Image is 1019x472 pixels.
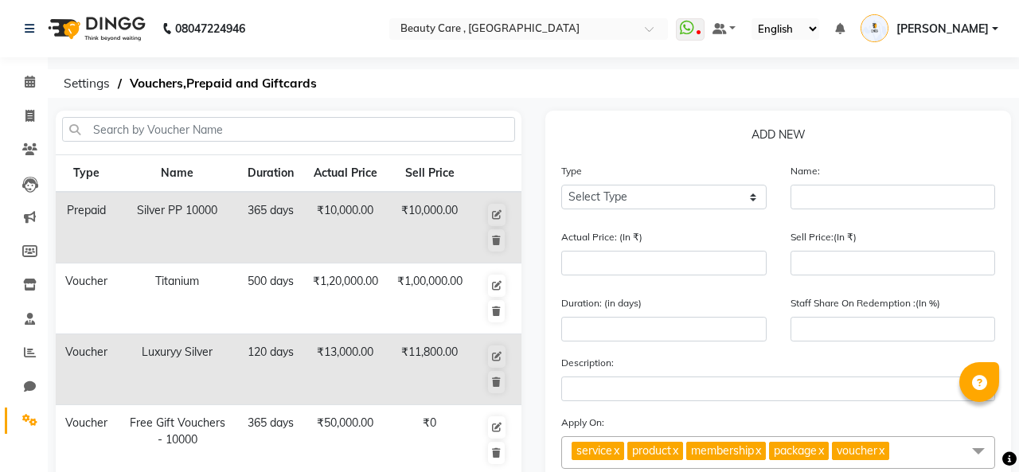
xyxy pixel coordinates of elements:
td: ₹1,20,000.00 [303,263,388,334]
td: Silver PP 10000 [117,192,238,263]
span: [PERSON_NAME] [896,21,989,37]
span: membership [691,443,754,458]
a: x [754,443,761,458]
label: Duration: (in days) [561,296,642,310]
span: package [774,443,817,458]
td: ₹11,800.00 [388,334,472,405]
input: Search by Voucher Name [62,117,515,142]
label: Type [561,164,582,178]
td: Titanium [117,263,238,334]
a: x [817,443,824,458]
label: Name: [791,164,820,178]
img: Pranav Kanase [861,14,888,42]
label: Sell Price:(In ₹) [791,230,857,244]
td: ₹13,000.00 [303,334,388,405]
td: Prepaid [56,192,117,263]
span: Vouchers,Prepaid and Giftcards [122,69,325,98]
p: ADD NEW [561,127,995,150]
a: x [877,443,884,458]
th: Type [56,155,117,193]
label: Apply On: [561,415,604,430]
td: ₹10,000.00 [303,192,388,263]
img: logo [41,6,150,51]
b: 08047224946 [175,6,245,51]
th: Duration [238,155,303,193]
td: ₹1,00,000.00 [388,263,472,334]
th: Actual Price [303,155,388,193]
td: 365 days [238,192,303,263]
span: product [632,443,671,458]
a: x [612,443,619,458]
th: Sell Price [388,155,472,193]
td: 120 days [238,334,303,405]
label: Description: [561,356,614,370]
label: Actual Price: (In ₹) [561,230,642,244]
span: service [576,443,612,458]
td: Voucher [56,334,117,405]
td: ₹10,000.00 [388,192,472,263]
a: x [671,443,678,458]
label: Staff Share On Redemption :(In %) [791,296,940,310]
td: 500 days [238,263,303,334]
td: Voucher [56,263,117,334]
td: Luxuryy Silver [117,334,238,405]
span: voucher [837,443,877,458]
th: Name [117,155,238,193]
span: Settings [56,69,118,98]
